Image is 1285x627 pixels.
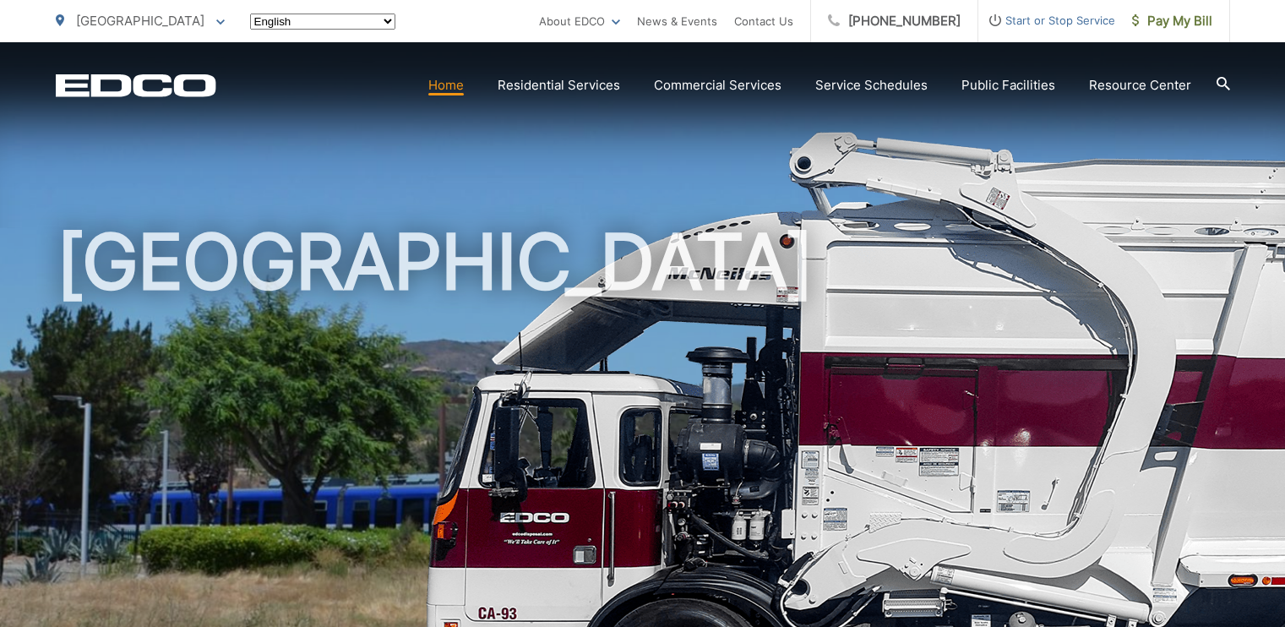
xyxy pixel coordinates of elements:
a: Home [428,75,464,95]
a: About EDCO [539,11,620,31]
a: Commercial Services [654,75,781,95]
span: Pay My Bill [1132,11,1212,31]
a: Contact Us [734,11,793,31]
a: Public Facilities [961,75,1055,95]
select: Select a language [250,14,395,30]
a: News & Events [637,11,717,31]
a: Resource Center [1089,75,1191,95]
a: EDCD logo. Return to the homepage. [56,74,216,97]
a: Residential Services [498,75,620,95]
span: [GEOGRAPHIC_DATA] [76,13,204,29]
a: Service Schedules [815,75,928,95]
